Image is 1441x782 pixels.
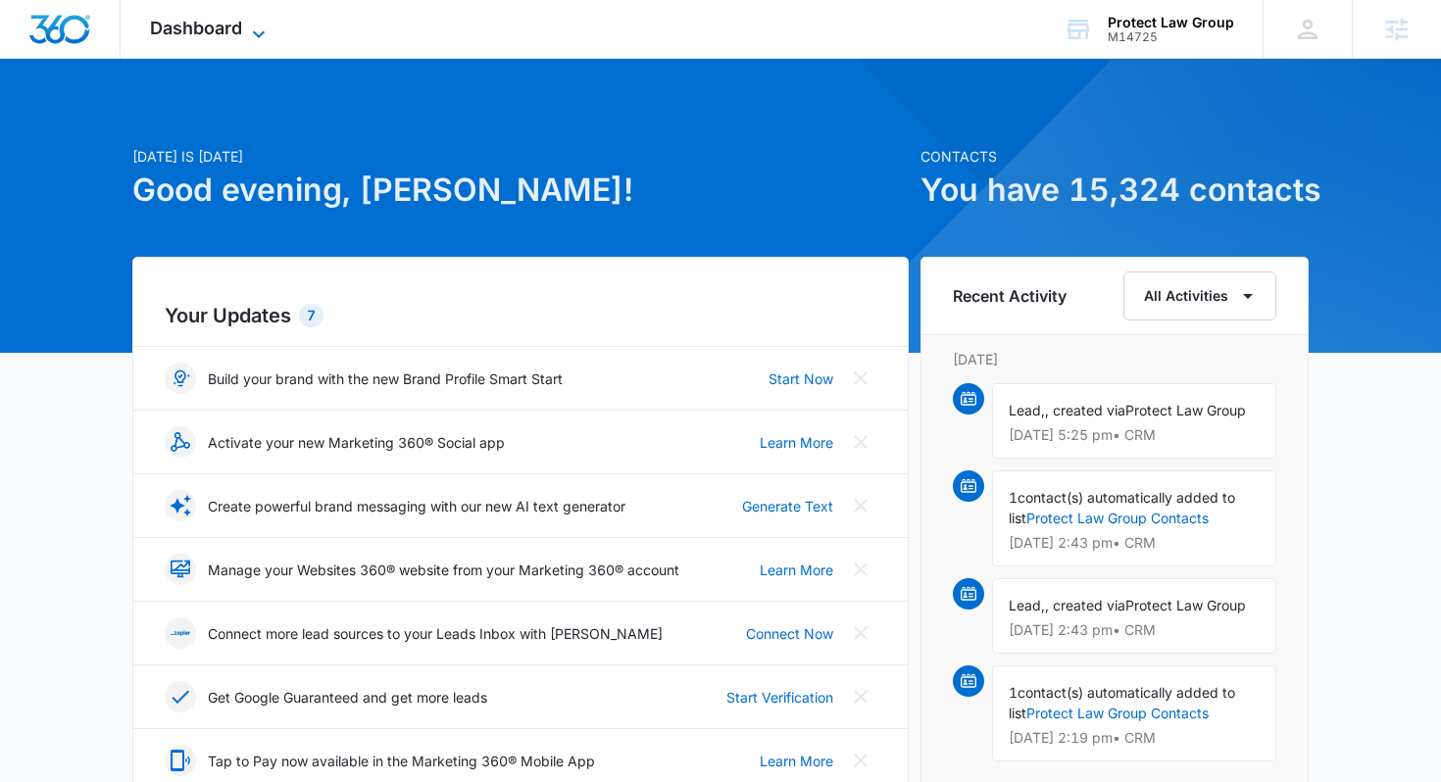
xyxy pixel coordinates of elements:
p: Build your brand with the new Brand Profile Smart Start [208,368,563,389]
div: account id [1108,30,1234,44]
a: Generate Text [742,496,833,516]
span: , created via [1045,597,1125,613]
p: Manage your Websites 360® website from your Marketing 360® account [208,560,679,580]
button: Close [845,745,876,776]
p: Tap to Pay now available in the Marketing 360® Mobile App [208,751,595,771]
p: Connect more lead sources to your Leads Inbox with [PERSON_NAME] [208,623,663,644]
h6: Recent Activity [953,284,1067,308]
p: Create powerful brand messaging with our new AI text generator [208,496,625,516]
p: [DATE] is [DATE] [132,146,909,167]
span: , created via [1045,402,1125,418]
p: Contacts [920,146,1309,167]
span: Protect Law Group [1125,402,1246,418]
a: Start Verification [726,687,833,708]
h2: Your Updates [165,301,876,330]
a: Protect Law Group Contacts [1026,705,1209,721]
span: contact(s) automatically added to list [1009,684,1235,721]
button: Close [845,426,876,458]
a: Connect Now [746,623,833,644]
a: Protect Law Group Contacts [1026,510,1209,526]
span: 1 [1009,489,1018,506]
div: 7 [299,304,323,327]
a: Learn More [760,751,833,771]
span: Lead, [1009,402,1045,418]
p: Get Google Guaranteed and get more leads [208,687,487,708]
a: Start Now [769,368,833,389]
button: Close [845,490,876,521]
div: account name [1108,15,1234,30]
p: Activate your new Marketing 360® Social app [208,432,505,453]
button: Close [845,554,876,585]
button: Close [845,617,876,649]
a: Learn More [760,432,833,453]
span: 1 [1009,684,1018,701]
h1: Good evening, [PERSON_NAME]! [132,167,909,214]
h1: You have 15,324 contacts [920,167,1309,214]
p: [DATE] 2:43 pm • CRM [1009,536,1260,550]
p: [DATE] 2:19 pm • CRM [1009,731,1260,745]
span: Protect Law Group [1125,597,1246,613]
p: [DATE] 2:43 pm • CRM [1009,623,1260,637]
span: Lead, [1009,597,1045,613]
button: Close [845,363,876,394]
p: [DATE] 5:25 pm • CRM [1009,428,1260,442]
p: [DATE] [953,349,1276,369]
span: contact(s) automatically added to list [1009,489,1235,526]
a: Learn More [760,560,833,580]
button: Close [845,681,876,712]
button: All Activities [1123,271,1276,320]
span: Dashboard [150,18,242,38]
